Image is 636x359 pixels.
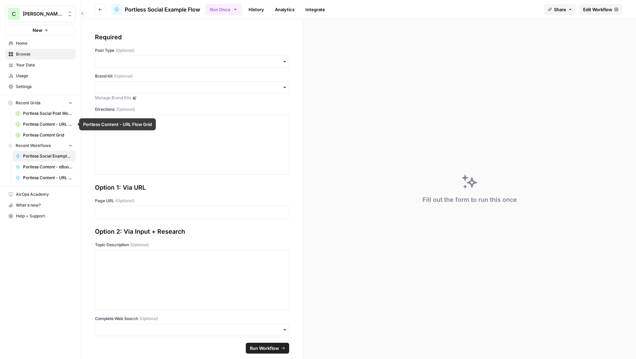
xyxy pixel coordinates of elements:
span: Portless Content Grid [23,132,73,138]
a: Portless Social Example Flow [111,4,200,15]
a: Edit Workflow [579,4,622,15]
span: (Optional) [116,106,135,112]
span: Recent Workflows [16,143,51,149]
button: Workspace: Chris's Workspace [5,5,76,22]
a: Portless Social Example Flow [13,151,76,162]
span: AirOps Academy [16,191,73,197]
span: New [33,27,42,34]
span: Portless Content - URL Flow [23,175,73,181]
a: Analytics [271,4,299,15]
span: Portless Social Example Flow [23,153,73,159]
button: New [5,25,76,35]
span: C [12,10,16,18]
a: History [244,4,268,15]
div: Required [95,33,289,42]
span: [PERSON_NAME]'s Workspace [23,10,64,17]
span: (Optional) [130,242,149,248]
span: Share [554,6,566,13]
label: Complete Web Search [95,316,289,322]
span: (Optional) [116,47,134,54]
span: (Optional) [116,198,134,204]
a: Portless Content - URL Flow Grid [13,119,76,130]
label: Directions [95,106,289,112]
button: Recent Workflows [5,141,76,151]
a: Portless Social Post Workflow [13,108,76,119]
label: Post Type [95,47,289,54]
label: Brand Kit [95,73,289,79]
span: Usage [16,73,73,79]
span: Recent Grids [16,100,40,106]
a: Manage Brand Kits [95,95,289,101]
div: Option 2: Via Input + Research [95,227,289,236]
span: (Optional) [139,316,158,322]
a: Usage [5,70,76,81]
a: Portless Content Grid [13,130,76,141]
span: Home [16,40,73,46]
button: Recent Grids [5,98,76,108]
a: Settings [5,81,76,92]
span: Edit Workflow [583,6,612,13]
span: Browse [16,51,73,57]
span: Portless Content - URL Flow Grid [23,121,73,127]
span: (Optional) [114,73,133,79]
a: Portless Content - eBook Flow [13,162,76,172]
span: Help + Support [16,213,73,219]
span: Portless Social Example Flow [125,5,200,14]
a: Integrate [301,4,329,15]
span: Settings [16,84,73,90]
div: Portless Content - URL Flow Grid [83,121,152,128]
label: Topic Description [95,242,289,248]
button: What's new? [5,200,76,211]
span: Run Workflow [250,345,279,352]
button: Help + Support [5,211,76,221]
div: Option 1: Via URL [95,183,289,192]
a: AirOps Academy [5,189,76,200]
button: Run Once [205,4,242,15]
span: Your Data [16,62,73,68]
div: Fill out the form to run this once [422,195,517,205]
button: Run Workflow [246,343,289,354]
label: Page URL [95,198,289,204]
span: Portless Content - eBook Flow [23,164,73,170]
a: Browse [5,49,76,60]
button: Share [544,4,576,15]
a: Portless Content - URL Flow [13,172,76,183]
a: Home [5,38,76,49]
span: Portless Social Post Workflow [23,110,73,117]
div: What's new? [6,200,75,210]
a: Your Data [5,60,76,70]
